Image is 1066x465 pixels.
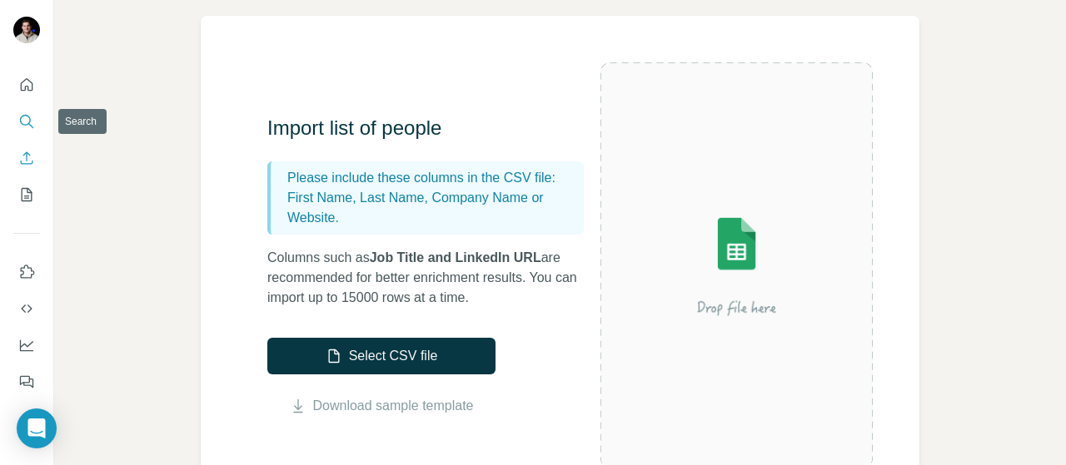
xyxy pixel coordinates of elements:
[13,367,40,397] button: Feedback
[13,330,40,360] button: Dashboard
[13,180,40,210] button: My lists
[13,70,40,100] button: Quick start
[287,168,577,188] p: Please include these columns in the CSV file:
[13,106,40,136] button: Search
[267,115,600,141] h3: Import list of people
[13,143,40,173] button: Enrich CSV
[267,338,496,374] button: Select CSV file
[13,294,40,324] button: Use Surfe API
[313,396,474,416] a: Download sample template
[267,396,496,416] button: Download sample template
[13,17,40,43] img: Avatar
[17,408,57,448] div: Open Intercom Messenger
[267,248,600,308] p: Columns such as are recommended for better enrichment results. You can import up to 15000 rows at...
[13,257,40,287] button: Use Surfe on LinkedIn
[600,175,873,356] img: Surfe Illustration - Drop file here or select below
[370,250,541,265] span: Job Title and LinkedIn URL
[287,188,577,228] p: First Name, Last Name, Company Name or Website.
